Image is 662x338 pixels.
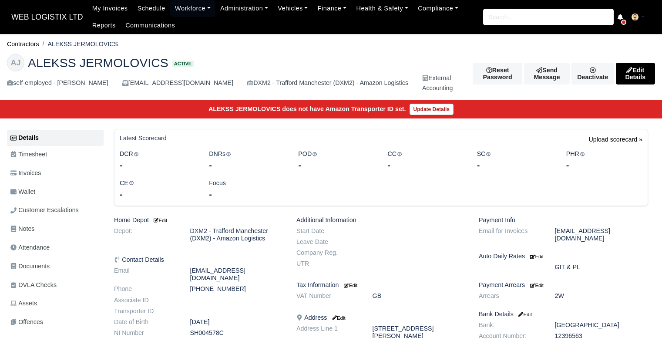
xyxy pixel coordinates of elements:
[202,149,292,171] div: DNRs
[344,283,357,288] small: Edit
[290,249,366,257] dt: Company Reg.
[483,9,614,25] input: Search...
[10,261,50,271] span: Documents
[290,292,366,300] dt: VAT Number
[7,183,104,200] a: Wallet
[7,8,87,26] span: WEB LOGISTIX LTD
[477,159,553,171] div: -
[571,63,614,84] div: Deactivate
[290,227,366,235] dt: Start Date
[387,159,464,171] div: -
[152,216,167,223] a: Edit
[7,146,104,163] a: Timesheet
[7,258,104,275] a: Documents
[87,17,121,34] a: Reports
[202,178,292,200] div: Focus
[152,218,167,223] small: Edit
[296,314,466,321] h6: Address
[108,297,184,304] dt: Associate ID
[247,78,408,88] div: DXM2 - Trafford Manchester (DXM2) - Amazon Logistics
[10,168,41,178] span: Invoices
[121,17,180,34] a: Communications
[298,159,374,171] div: -
[330,315,345,321] small: Edit
[530,283,544,288] small: Edit
[472,227,548,242] dt: Email for Invoices
[108,318,184,326] dt: Date of Birth
[108,308,184,315] dt: Transporter ID
[108,329,184,337] dt: NI Number
[7,277,104,294] a: DVLA Checks
[292,149,381,171] div: POD
[10,243,50,253] span: Attendance
[530,254,544,259] small: Edit
[7,202,104,219] a: Customer Escalations
[10,298,37,308] span: Assets
[10,224,34,234] span: Notes
[410,104,454,115] a: Update Details
[342,281,357,288] a: Edit
[517,312,532,317] small: Edit
[528,281,544,288] a: Edit
[184,318,290,326] dd: [DATE]
[472,321,548,329] dt: Bank:
[473,63,522,84] button: Reset Password
[209,159,285,171] div: -
[479,253,648,260] h6: Auto Daily Rates
[7,41,39,47] a: Contractors
[122,78,233,88] div: [EMAIL_ADDRESS][DOMAIN_NAME]
[108,285,184,293] dt: Phone
[0,47,662,101] div: ALEKSS JERMOLOVICS
[517,311,532,318] a: Edit
[10,280,57,290] span: DVLA Checks
[422,73,453,93] div: External Accounting
[113,149,202,171] div: DCR
[479,281,648,289] h6: Payment Arrears
[10,149,47,159] span: Timesheet
[39,39,118,49] li: ALEKSS JERMOLOVICS
[296,281,466,289] h6: Tax Information
[330,314,345,321] a: Edit
[10,205,79,215] span: Customer Escalations
[108,267,184,282] dt: Email
[589,135,642,149] a: Upload scorecard »
[7,165,104,182] a: Invoices
[120,159,196,171] div: -
[479,216,648,224] h6: Payment Info
[524,63,570,84] a: Send Message
[381,149,470,171] div: CC
[528,253,544,260] a: Edit
[184,227,290,242] dd: DXM2 - Trafford Manchester (DXM2) - Amazon Logistics
[108,227,184,242] dt: Depot:
[7,239,104,256] a: Attendance
[209,188,285,200] div: -
[566,159,642,171] div: -
[113,178,202,200] div: CE
[28,57,168,69] span: ALEKSS JERMOLOVICS
[470,149,560,171] div: SC
[7,54,24,71] div: AJ
[296,216,466,224] h6: Additional Information
[548,292,655,300] dd: 2W
[548,264,655,271] dd: GIT & PL
[10,317,43,327] span: Offences
[7,130,104,146] a: Details
[479,311,648,318] h6: Bank Details
[184,267,290,282] dd: [EMAIL_ADDRESS][DOMAIN_NAME]
[472,292,548,300] dt: Arrears
[184,329,290,337] dd: SH004578C
[560,149,649,171] div: PHR
[10,187,35,197] span: Wallet
[366,292,472,300] dd: GB
[114,256,283,264] h6: Contact Details
[184,285,290,293] dd: [PHONE_NUMBER]
[120,135,167,142] h6: Latest Scorecard
[120,188,196,200] div: -
[114,216,283,224] h6: Home Depot
[548,321,655,329] dd: [GEOGRAPHIC_DATA]
[7,295,104,312] a: Assets
[548,227,655,242] dd: [EMAIL_ADDRESS][DOMAIN_NAME]
[172,61,194,67] span: Active
[616,63,655,84] a: Edit Details
[7,78,108,88] div: self-employed - [PERSON_NAME]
